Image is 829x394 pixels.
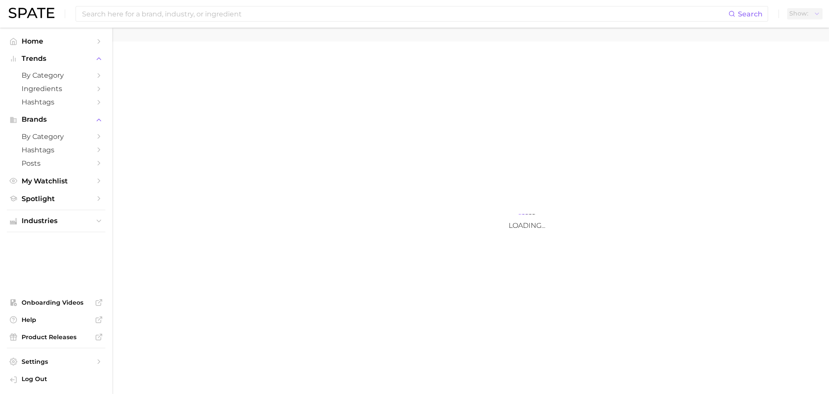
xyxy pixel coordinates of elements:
span: Product Releases [22,333,91,341]
span: Hashtags [22,98,91,106]
img: SPATE [9,8,54,18]
button: Show [787,8,823,19]
span: Ingredients [22,85,91,93]
span: Brands [22,116,91,123]
a: Log out. Currently logged in with e-mail brennan@spate.nyc. [7,372,105,387]
a: Onboarding Videos [7,296,105,309]
span: Trends [22,55,91,63]
a: Posts [7,157,105,170]
button: Trends [7,52,105,65]
button: Industries [7,214,105,227]
a: by Category [7,69,105,82]
a: Ingredients [7,82,105,95]
a: My Watchlist [7,174,105,188]
a: by Category [7,130,105,143]
span: Show [789,11,808,16]
span: by Category [22,71,91,79]
a: Hashtags [7,143,105,157]
span: Onboarding Videos [22,299,91,306]
span: Hashtags [22,146,91,154]
span: My Watchlist [22,177,91,185]
a: Help [7,313,105,326]
a: Hashtags [7,95,105,109]
h3: Loading... [440,221,613,230]
a: Spotlight [7,192,105,205]
span: Settings [22,358,91,366]
span: Posts [22,159,91,167]
span: Spotlight [22,195,91,203]
a: Product Releases [7,331,105,344]
a: Home [7,35,105,48]
input: Search here for a brand, industry, or ingredient [81,6,728,21]
a: Settings [7,355,105,368]
span: Industries [22,217,91,225]
span: by Category [22,132,91,141]
button: Brands [7,113,105,126]
span: Home [22,37,91,45]
span: Help [22,316,91,324]
span: Log Out [22,375,98,383]
span: Search [738,10,763,18]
